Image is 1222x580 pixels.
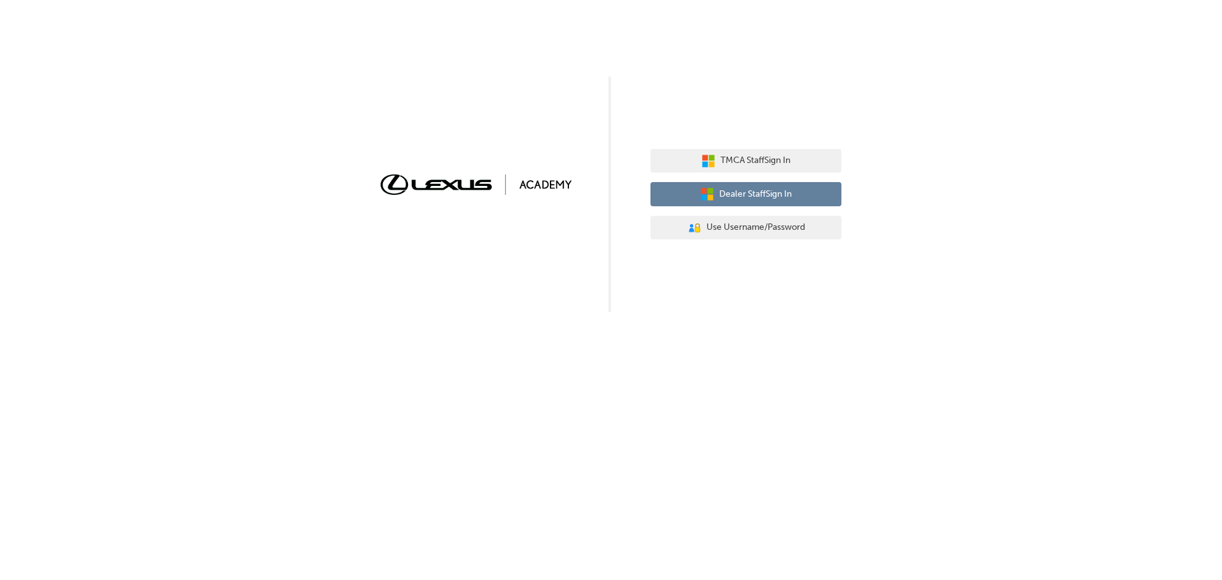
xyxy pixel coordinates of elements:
span: Dealer Staff Sign In [719,187,792,202]
button: TMCA StaffSign In [650,149,841,173]
img: Trak [381,174,572,194]
button: Dealer StaffSign In [650,182,841,206]
button: Use Username/Password [650,216,841,240]
span: Use Username/Password [706,220,805,235]
span: TMCA Staff Sign In [720,153,790,168]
